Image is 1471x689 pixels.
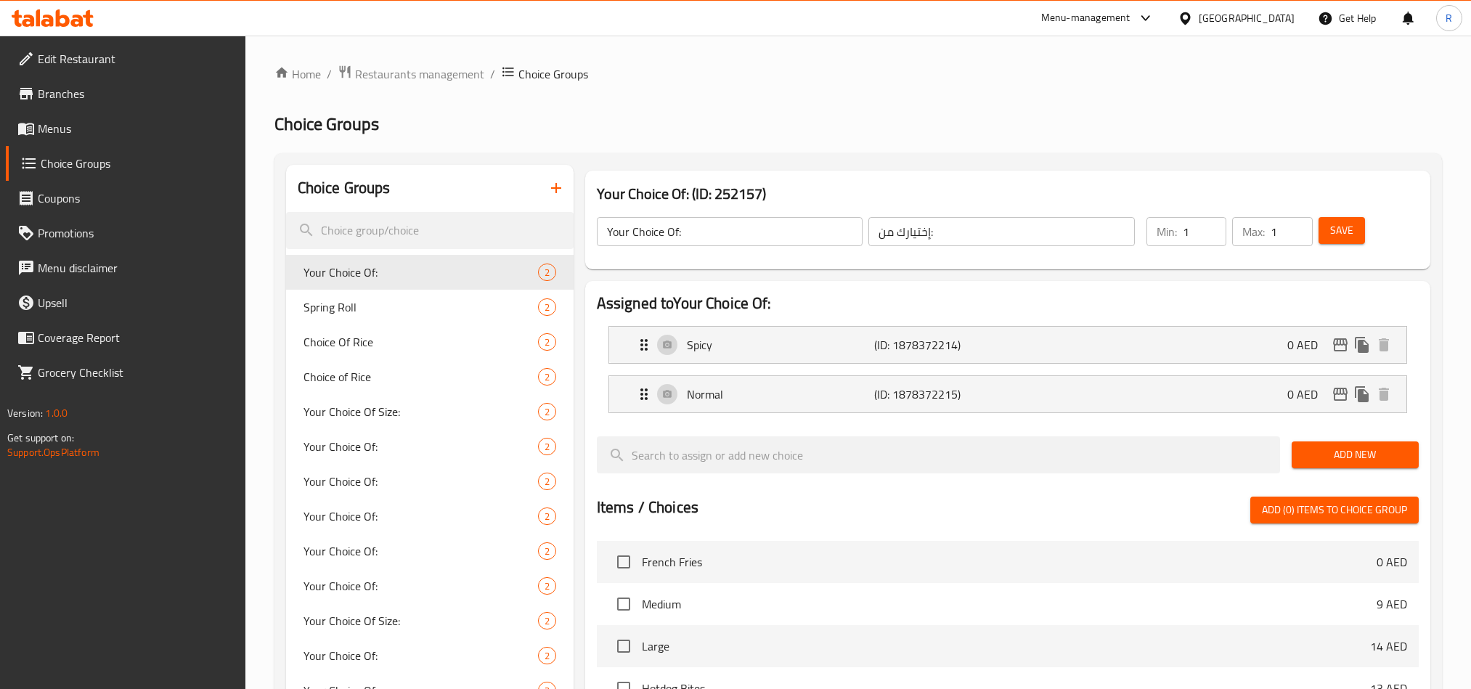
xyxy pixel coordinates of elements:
[38,259,234,277] span: Menu disclaimer
[1157,223,1177,240] p: Min:
[1262,501,1407,519] span: Add (0) items to choice group
[608,547,639,577] span: Select choice
[355,65,484,83] span: Restaurants management
[1351,383,1373,405] button: duplicate
[1377,595,1407,613] p: 9 AED
[7,404,43,423] span: Version:
[6,285,245,320] a: Upsell
[7,443,99,462] a: Support.OpsPlatform
[538,542,556,560] div: Choices
[518,65,588,83] span: Choice Groups
[286,359,574,394] div: Choice of Rice2
[1446,10,1452,26] span: R
[539,335,555,349] span: 2
[38,294,234,311] span: Upsell
[327,65,332,83] li: /
[1319,217,1365,244] button: Save
[38,120,234,137] span: Menus
[609,376,1406,412] div: Expand
[539,301,555,314] span: 2
[538,264,556,281] div: Choices
[303,577,538,595] span: Your Choice Of:
[303,473,538,490] span: Your Choice Of:
[539,649,555,663] span: 2
[303,403,538,420] span: Your Choice Of Size:
[274,65,321,83] a: Home
[286,499,574,534] div: Your Choice Of:2
[6,355,245,390] a: Grocery Checklist
[1373,383,1395,405] button: delete
[539,510,555,523] span: 2
[286,325,574,359] div: Choice Of Rice2
[538,647,556,664] div: Choices
[38,50,234,68] span: Edit Restaurant
[338,65,484,83] a: Restaurants management
[274,65,1442,83] nav: breadcrumb
[538,612,556,629] div: Choices
[286,638,574,673] div: Your Choice Of:2
[286,394,574,429] div: Your Choice Of Size:2
[1377,553,1407,571] p: 0 AED
[874,386,999,403] p: (ID: 1878372215)
[303,298,538,316] span: Spring Roll
[539,370,555,384] span: 2
[874,336,999,354] p: (ID: 1878372214)
[597,497,698,518] h2: Items / Choices
[286,603,574,638] div: Your Choice Of Size:2
[687,386,874,403] p: Normal
[1330,221,1353,240] span: Save
[6,181,245,216] a: Coupons
[608,589,639,619] span: Select choice
[303,507,538,525] span: Your Choice Of:
[539,579,555,593] span: 2
[539,405,555,419] span: 2
[642,553,1377,571] span: French Fries
[7,428,74,447] span: Get support on:
[303,647,538,664] span: Your Choice Of:
[1329,334,1351,356] button: edit
[490,65,495,83] li: /
[38,329,234,346] span: Coverage Report
[1329,383,1351,405] button: edit
[38,85,234,102] span: Branches
[609,327,1406,363] div: Expand
[538,333,556,351] div: Choices
[608,631,639,661] span: Select choice
[286,290,574,325] div: Spring Roll2
[286,212,574,249] input: search
[1250,497,1419,523] button: Add (0) items to choice group
[539,475,555,489] span: 2
[6,146,245,181] a: Choice Groups
[538,507,556,525] div: Choices
[303,333,538,351] span: Choice Of Rice
[1287,336,1329,354] p: 0 AED
[597,293,1419,314] h2: Assigned to Your Choice Of:
[1199,10,1295,26] div: [GEOGRAPHIC_DATA]
[1370,637,1407,655] p: 14 AED
[597,182,1419,205] h3: Your Choice Of: (ID: 252157)
[538,438,556,455] div: Choices
[539,440,555,454] span: 2
[1041,9,1130,27] div: Menu-management
[38,364,234,381] span: Grocery Checklist
[1351,334,1373,356] button: duplicate
[642,637,1370,655] span: Large
[303,612,538,629] span: Your Choice Of Size:
[286,429,574,464] div: Your Choice Of:2
[642,595,1377,613] span: Medium
[538,298,556,316] div: Choices
[6,111,245,146] a: Menus
[274,107,379,140] span: Choice Groups
[6,216,245,250] a: Promotions
[597,436,1280,473] input: search
[298,177,391,199] h2: Choice Groups
[538,403,556,420] div: Choices
[38,189,234,207] span: Coupons
[1287,386,1329,403] p: 0 AED
[286,534,574,568] div: Your Choice Of:2
[303,438,538,455] span: Your Choice Of:
[286,255,574,290] div: Your Choice Of:2
[6,41,245,76] a: Edit Restaurant
[1303,446,1407,464] span: Add New
[45,404,68,423] span: 1.0.0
